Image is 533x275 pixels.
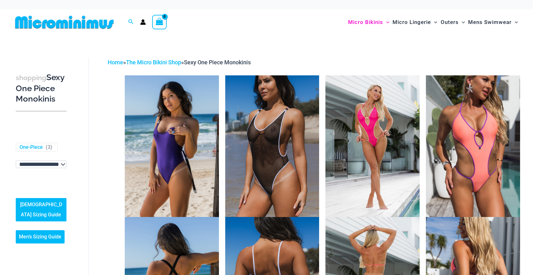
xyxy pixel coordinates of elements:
span: Menu Toggle [383,14,389,30]
a: Search icon link [128,18,134,26]
a: The Micro Bikini Shop [126,59,181,66]
span: 3 [48,144,50,150]
a: Mens SwimwearMenu ToggleMenu Toggle [467,13,519,32]
a: Micro BikinisMenu ToggleMenu Toggle [347,13,391,32]
a: Home [108,59,123,66]
span: shopping [16,74,46,82]
img: Tradewinds Ink and Ivory 807 One Piece 03 [225,75,319,217]
img: MM SHOP LOGO FLAT [13,15,116,29]
a: Micro LingerieMenu ToggleMenu Toggle [391,13,439,32]
a: Account icon link [140,19,146,25]
img: Bubble Mesh Highlight Pink 819 One Piece 01 [325,75,420,217]
img: Wild Card Neon Bliss 819 One Piece 04 [426,75,520,217]
span: Micro Lingerie [393,14,431,30]
img: Bond Indigo 8935 One Piece 09 [125,75,219,217]
span: Mens Swimwear [468,14,512,30]
a: One-Piece [20,144,43,151]
span: Outers [441,14,459,30]
span: Micro Bikinis [348,14,383,30]
h3: Sexy One Piece Monokinis [16,72,66,104]
span: ( ) [46,144,52,151]
a: [DEMOGRAPHIC_DATA] Sizing Guide [16,198,66,221]
span: Sexy One Piece Monokinis [184,59,251,66]
span: Menu Toggle [431,14,437,30]
a: View Shopping Cart, empty [152,15,167,29]
span: Menu Toggle [512,14,518,30]
a: Men’s Sizing Guide [16,230,65,243]
span: Menu Toggle [459,14,465,30]
span: » » [108,59,251,66]
a: OutersMenu ToggleMenu Toggle [439,13,467,32]
nav: Site Navigation [346,12,520,33]
select: wpc-taxonomy-pa_fabric-type-746009 [16,161,66,168]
